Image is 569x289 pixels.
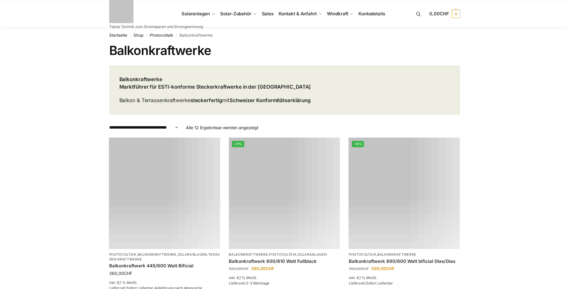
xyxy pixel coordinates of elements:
[218,0,259,27] a: Solar-Zubehör
[173,33,179,38] span: /
[190,97,222,103] strong: steckerfertig
[386,266,394,271] span: CHF
[440,11,449,17] span: CHF
[109,263,220,269] a: Balkonkraftwerk 445/600 Watt Bificial
[109,124,179,131] select: Shop-Reihenfolge
[229,252,268,257] a: Balkonkraftwerke
[109,252,220,261] a: Terassen Kraftwerke
[229,258,340,264] a: Balkonkraftwerk 600/810 Watt Fullblack
[181,11,210,17] span: Solaranlagen
[229,138,340,249] img: 2 Balkonkraftwerke
[229,281,269,285] span: Lieferzeit:
[266,266,274,271] span: CHF
[361,266,369,271] span: CHF
[452,10,460,18] span: 0
[349,138,460,249] img: Bificiales Hochleistungsmodul
[229,266,249,271] bdi: 520,00
[349,281,393,285] span: Lieferzeit:
[358,11,385,17] span: Kontodetails
[371,266,394,271] bdi: 589,00
[269,252,296,257] a: Photovoltaik
[109,27,460,43] nav: Breadcrumb
[356,0,388,27] a: Kontodetails
[276,0,325,27] a: Kontakt & Anfahrt
[349,252,460,257] p: ,
[229,275,340,281] p: inkl. 8,1 % MwSt.
[349,258,460,264] a: Balkonkraftwerk 890/600 Watt bificial Glas/Glas
[259,0,276,27] a: Sales
[109,33,127,38] a: Startseite
[325,0,356,27] a: Windkraft
[262,11,274,17] span: Sales
[429,5,460,23] a: 0,00CHF 0
[186,124,259,131] p: Alle 12 Ergebnisse werden angezeigt
[349,138,460,249] a: -16%Bificiales Hochleistungsmodul
[119,97,311,105] p: Balkon & Terrassenkraftwerke mit
[327,11,348,17] span: Windkraft
[109,25,203,29] p: Tiptop Technik zum Stromsparen und Stromgewinnung
[178,252,207,257] a: Solaranlagen
[229,138,340,249] a: -31%2 Balkonkraftwerke
[127,33,133,38] span: /
[124,271,132,276] span: CHF
[109,280,220,285] p: inkl. 8,1 % MwSt.
[298,252,327,257] a: Solaranlagen
[349,252,376,257] a: Photovoltaik
[241,266,249,271] span: CHF
[119,84,311,90] strong: Marktführer für ESTI-konforme Steckerkraftwerke in der [GEOGRAPHIC_DATA]
[220,11,251,17] span: Solar-Zubehör
[109,252,136,257] a: Photovoltaik
[279,11,317,17] span: Kontakt & Anfahrt
[229,252,340,257] p: , ,
[349,266,369,271] bdi: 700,00
[366,281,393,285] span: Sofort Lieferbar
[143,33,150,38] span: /
[119,76,162,82] strong: Balkonkraftwerke
[251,266,274,271] bdi: 360,00
[349,275,460,281] p: inkl. 8,1 % MwSt.
[246,281,269,285] span: 2-3 Werktage
[429,11,449,17] span: 0,00
[150,33,173,38] a: Photovoltaik
[377,252,416,257] a: Balkonkraftwerke
[229,97,311,103] strong: Schweizer Konformitätserklärung
[109,43,460,58] h1: Balkonkraftwerke
[138,252,177,257] a: Balkonkraftwerke
[109,271,132,276] bdi: 360,00
[109,138,220,249] img: Solaranlage für den kleinen Balkon
[109,252,220,262] p: , , ,
[133,33,143,38] a: Shop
